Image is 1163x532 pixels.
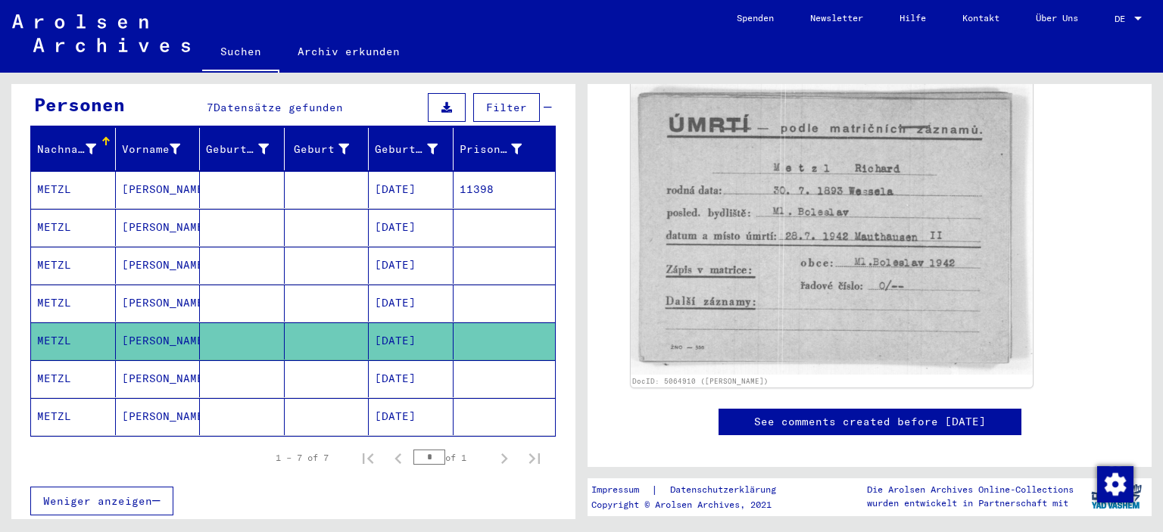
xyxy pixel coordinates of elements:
[276,451,329,465] div: 1 – 7 of 7
[285,128,369,170] mat-header-cell: Geburt‏
[116,285,201,322] mat-cell: [PERSON_NAME]
[116,171,201,208] mat-cell: [PERSON_NAME]
[122,142,181,157] div: Vorname
[200,128,285,170] mat-header-cell: Geburtsname
[116,209,201,246] mat-cell: [PERSON_NAME]
[31,360,116,397] mat-cell: METZL
[207,101,214,114] span: 7
[31,322,116,359] mat-cell: METZL
[1096,465,1133,502] div: Zustimmung ändern
[369,285,454,322] mat-cell: [DATE]
[31,171,116,208] mat-cell: METZL
[31,398,116,435] mat-cell: METZL
[202,33,279,73] a: Suchen
[454,171,556,208] mat-cell: 11398
[291,137,369,161] div: Geburt‏
[31,247,116,284] mat-cell: METZL
[279,33,418,70] a: Archiv erkunden
[473,93,540,122] button: Filter
[116,398,201,435] mat-cell: [PERSON_NAME]
[591,482,651,498] a: Impressum
[116,360,201,397] mat-cell: [PERSON_NAME]
[31,209,116,246] mat-cell: METZL
[369,171,454,208] mat-cell: [DATE]
[591,482,794,498] div: |
[37,142,96,157] div: Nachname
[489,443,519,473] button: Next page
[1088,478,1145,515] img: yv_logo.png
[454,128,556,170] mat-header-cell: Prisoner #
[122,137,200,161] div: Vorname
[519,443,550,473] button: Last page
[291,142,350,157] div: Geburt‏
[369,247,454,284] mat-cell: [DATE]
[369,360,454,397] mat-cell: [DATE]
[1097,466,1133,502] img: Zustimmung ändern
[34,91,125,118] div: Personen
[30,487,173,515] button: Weniger anzeigen
[460,142,522,157] div: Prisoner #
[867,496,1074,510] p: wurden entwickelt in Partnerschaft mit
[632,377,769,385] a: DocID: 5064910 ([PERSON_NAME])
[116,322,201,359] mat-cell: [PERSON_NAME]
[214,101,343,114] span: Datensätze gefunden
[460,137,541,161] div: Prisoner #
[369,398,454,435] mat-cell: [DATE]
[116,247,201,284] mat-cell: [PERSON_NAME]
[413,450,489,465] div: of 1
[486,101,527,114] span: Filter
[31,128,116,170] mat-header-cell: Nachname
[369,209,454,246] mat-cell: [DATE]
[12,14,190,52] img: Arolsen_neg.svg
[353,443,383,473] button: First page
[37,137,115,161] div: Nachname
[1115,14,1131,24] span: DE
[658,482,794,498] a: Datenschutzerklärung
[867,483,1074,496] p: Die Arolsen Archives Online-Collections
[369,128,454,170] mat-header-cell: Geburtsdatum
[43,494,152,508] span: Weniger anzeigen
[754,414,986,430] a: See comments created before [DATE]
[383,443,413,473] button: Previous page
[31,285,116,322] mat-cell: METZL
[375,142,438,157] div: Geburtsdatum
[369,322,454,359] mat-cell: [DATE]
[206,137,288,161] div: Geburtsname
[375,137,457,161] div: Geburtsdatum
[591,498,794,512] p: Copyright © Arolsen Archives, 2021
[631,80,1033,375] img: 001.jpg
[206,142,269,157] div: Geburtsname
[116,128,201,170] mat-header-cell: Vorname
